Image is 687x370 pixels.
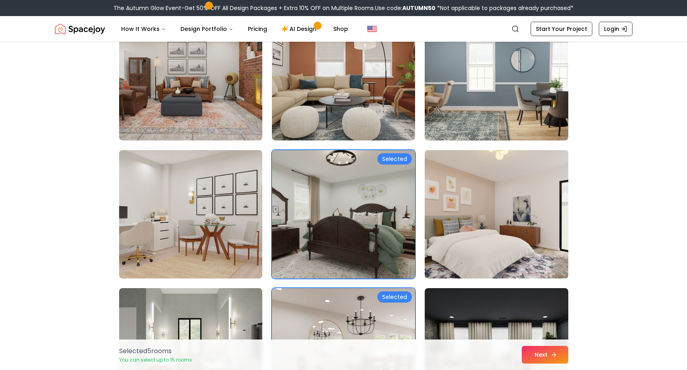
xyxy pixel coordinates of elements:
[436,4,574,12] span: *Not applicable to packages already purchased*
[113,4,574,12] div: The Autumn Glow Event-Get 50% OFF All Design Packages + Extra 10% OFF on Multiple Rooms.
[55,21,105,37] img: Spacejoy Logo
[275,21,325,37] a: AI Design
[367,24,377,34] img: United States
[375,4,436,12] span: Use code:
[425,12,568,140] img: Room room-9
[115,21,355,37] nav: Main
[272,150,415,279] img: Room room-11
[272,12,415,140] img: Room room-8
[327,21,355,37] a: Shop
[119,150,262,279] img: Room room-10
[599,22,632,36] a: Login
[425,150,568,279] img: Room room-12
[402,4,436,12] b: AUTUMN50
[241,21,274,37] a: Pricing
[174,21,240,37] button: Design Portfolio
[119,357,192,363] p: You can select up to 15 rooms
[119,12,262,140] img: Room room-7
[531,22,592,36] a: Start Your Project
[119,346,192,356] p: Selected 5 room s
[115,21,172,37] button: How It Works
[377,291,412,303] div: Selected
[377,153,412,165] div: Selected
[55,21,105,37] a: Spacejoy
[522,346,568,364] button: Next
[55,16,632,42] nav: Global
